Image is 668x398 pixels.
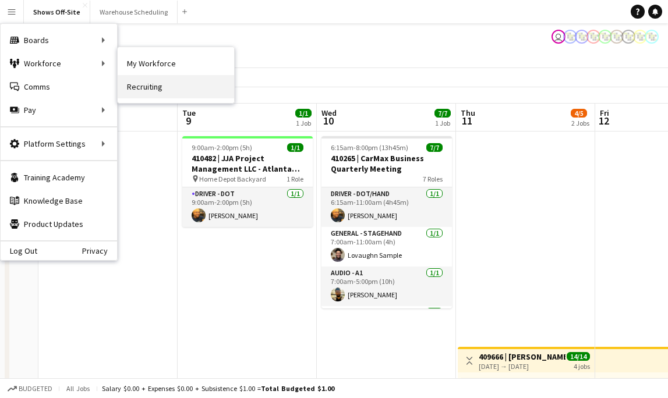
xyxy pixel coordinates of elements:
[182,187,313,227] app-card-role: Driver - DOT1/19:00am-2:00pm (5h)[PERSON_NAME]
[320,114,337,127] span: 10
[645,30,659,44] app-user-avatar: Labor Coordinator
[102,384,334,393] div: Salary $0.00 + Expenses $0.00 + Subsistence $1.00 =
[567,352,590,361] span: 14/14
[1,75,117,98] a: Comms
[434,109,451,118] span: 7/7
[182,153,313,174] h3: 410482 | JJA Project Management LLC - Atlanta Food & Wine Festival - Home Depot Backyard - Deliver
[610,30,624,44] app-user-avatar: Labor Coordinator
[1,98,117,122] div: Pay
[1,246,37,255] a: Log Out
[181,114,196,127] span: 9
[598,114,609,127] span: 12
[295,109,312,118] span: 1/1
[321,266,452,306] app-card-role: Audio - A11/17:00am-5:00pm (10h)[PERSON_NAME]
[621,30,635,44] app-user-avatar: Labor Coordinator
[1,29,117,52] div: Boards
[287,175,303,183] span: 1 Role
[90,1,178,23] button: Warehouse Scheduling
[199,175,266,183] span: Home Depot Backyard
[1,52,117,75] div: Workforce
[574,361,590,371] div: 4 jobs
[479,362,565,371] div: [DATE] → [DATE]
[331,143,408,152] span: 6:15am-8:00pm (13h45m)
[479,351,565,362] h3: 409666 | [PERSON_NAME] Event
[19,385,52,393] span: Budgeted
[552,30,565,44] app-user-avatar: Toryn Tamborello
[423,175,443,183] span: 7 Roles
[64,384,92,393] span: All jobs
[192,143,252,152] span: 9:00am-2:00pm (5h)
[1,189,117,212] a: Knowledge Base
[118,75,234,98] a: Recruiting
[571,119,589,127] div: 2 Jobs
[182,108,196,118] span: Tue
[82,246,117,255] a: Privacy
[321,108,337,118] span: Wed
[426,143,443,152] span: 7/7
[321,136,452,308] app-job-card: 6:15am-8:00pm (13h45m)7/7410265 | CarMax Business Quarterly Meeting7 RolesDriver - DOT/Hand1/16:1...
[575,30,589,44] app-user-avatar: Labor Coordinator
[321,227,452,266] app-card-role: General - Stagehand1/17:00am-11:00am (4h)Lovaughn Sample
[1,132,117,155] div: Platform Settings
[118,52,234,75] a: My Workforce
[321,153,452,174] h3: 410265 | CarMax Business Quarterly Meeting
[1,212,117,236] a: Product Updates
[459,114,475,127] span: 11
[6,382,54,395] button: Budgeted
[24,1,90,23] button: Shows Off-Site
[563,30,577,44] app-user-avatar: Labor Coordinator
[461,108,475,118] span: Thu
[261,384,334,393] span: Total Budgeted $1.00
[600,108,609,118] span: Fri
[1,166,117,189] a: Training Academy
[586,30,600,44] app-user-avatar: Labor Coordinator
[321,306,452,346] app-card-role: Video - TD/ Show Caller1/1
[435,119,450,127] div: 1 Job
[182,136,313,227] app-job-card: 9:00am-2:00pm (5h)1/1410482 | JJA Project Management LLC - Atlanta Food & Wine Festival - Home De...
[321,187,452,227] app-card-role: Driver - DOT/Hand1/16:15am-11:00am (4h45m)[PERSON_NAME]
[598,30,612,44] app-user-avatar: Labor Coordinator
[633,30,647,44] app-user-avatar: Labor Coordinator
[296,119,311,127] div: 1 Job
[287,143,303,152] span: 1/1
[571,109,587,118] span: 4/5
